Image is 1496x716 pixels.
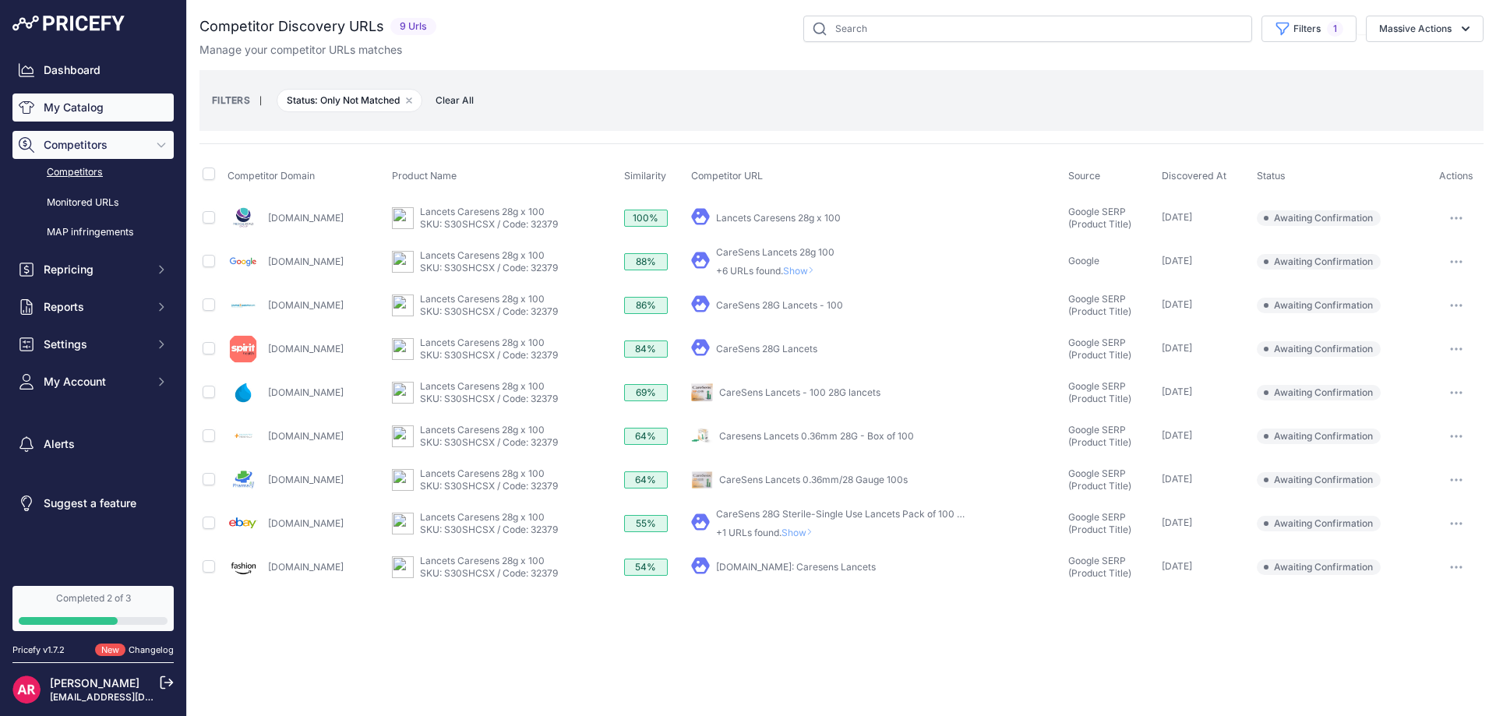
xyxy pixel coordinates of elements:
[420,480,558,492] a: SKU: S30SHCSX / Code: 32379
[716,508,971,520] a: CareSens 28G Sterile-Single Use Lancets Pack of 100 X 2
[1068,380,1131,404] span: Google SERP (Product Title)
[268,430,344,442] a: [DOMAIN_NAME]
[268,561,344,573] a: [DOMAIN_NAME]
[12,159,174,186] a: Competitors
[1162,211,1192,223] span: [DATE]
[268,386,344,398] a: [DOMAIN_NAME]
[803,16,1252,42] input: Search
[268,256,344,267] a: [DOMAIN_NAME]
[1162,517,1192,528] span: [DATE]
[716,246,834,258] a: CareSens Lancets 28g 100
[624,170,666,182] span: Similarity
[1257,516,1381,531] span: Awaiting Confirmation
[50,691,213,703] a: [EMAIL_ADDRESS][DOMAIN_NAME]
[783,265,820,277] span: Show
[44,374,146,390] span: My Account
[716,527,965,539] p: +1 URLs found.
[1068,293,1131,317] span: Google SERP (Product Title)
[1257,559,1381,575] span: Awaiting Confirmation
[390,18,436,36] span: 9 Urls
[12,56,174,84] a: Dashboard
[44,137,146,153] span: Competitors
[420,293,545,305] a: Lancets Caresens 28g x 100
[624,559,668,576] div: 54%
[1439,170,1473,182] span: Actions
[420,424,545,436] a: Lancets Caresens 28g x 100
[1162,298,1192,310] span: [DATE]
[1162,255,1192,266] span: [DATE]
[1257,254,1381,270] span: Awaiting Confirmation
[691,170,763,182] span: Competitor URL
[782,527,819,538] span: Show
[1068,424,1131,448] span: Google SERP (Product Title)
[1068,555,1131,579] span: Google SERP (Product Title)
[199,42,402,58] p: Manage your competitor URLs matches
[420,555,545,566] a: Lancets Caresens 28g x 100
[420,349,558,361] a: SKU: S30SHCSX / Code: 32379
[624,428,668,445] div: 64%
[1162,473,1192,485] span: [DATE]
[12,293,174,321] button: Reports
[12,93,174,122] a: My Catalog
[624,471,668,489] div: 64%
[268,517,344,529] a: [DOMAIN_NAME]
[420,249,545,261] a: Lancets Caresens 28g x 100
[420,262,558,273] a: SKU: S30SHCSX / Code: 32379
[420,305,558,317] a: SKU: S30SHCSX / Code: 32379
[624,210,668,227] div: 100%
[719,386,880,398] a: CareSens Lancets - 100 28G lancets
[44,262,146,277] span: Repricing
[1257,472,1381,488] span: Awaiting Confirmation
[1257,429,1381,444] span: Awaiting Confirmation
[277,89,422,112] span: Status: Only Not Matched
[420,511,545,523] a: Lancets Caresens 28g x 100
[212,94,250,106] small: FILTERS
[12,219,174,246] a: MAP infringements
[420,524,558,535] a: SKU: S30SHCSX / Code: 32379
[719,430,914,442] a: Caresens Lancets 0.36mm 28G - Box of 100
[268,343,344,354] a: [DOMAIN_NAME]
[1162,386,1192,397] span: [DATE]
[624,297,668,314] div: 86%
[228,170,315,182] span: Competitor Domain
[1257,298,1381,313] span: Awaiting Confirmation
[428,93,482,108] button: Clear All
[1068,511,1131,535] span: Google SERP (Product Title)
[420,206,545,217] a: Lancets Caresens 28g x 100
[719,474,908,485] a: CareSens Lancets 0.36mm/28 Gauge 100s
[12,368,174,396] button: My Account
[1327,21,1343,37] span: 1
[44,299,146,315] span: Reports
[1068,170,1100,182] span: Source
[624,384,668,401] div: 69%
[95,644,125,657] span: New
[1257,385,1381,400] span: Awaiting Confirmation
[44,337,146,352] span: Settings
[420,393,558,404] a: SKU: S30SHCSX / Code: 32379
[624,253,668,270] div: 88%
[420,337,545,348] a: Lancets Caresens 28g x 100
[420,467,545,479] a: Lancets Caresens 28g x 100
[12,644,65,657] div: Pricefy v1.7.2
[1068,255,1099,266] span: Google
[392,170,457,182] span: Product Name
[420,218,558,230] a: SKU: S30SHCSX / Code: 32379
[12,330,174,358] button: Settings
[199,16,384,37] h2: Competitor Discovery URLs
[716,299,843,311] a: CareSens 28G Lancets - 100
[1366,16,1484,42] button: Massive Actions
[1068,337,1131,361] span: Google SERP (Product Title)
[268,474,344,485] a: [DOMAIN_NAME]
[12,56,174,567] nav: Sidebar
[624,515,668,532] div: 55%
[1257,210,1381,226] span: Awaiting Confirmation
[12,16,125,31] img: Pricefy Logo
[12,256,174,284] button: Repricing
[12,189,174,217] a: Monitored URLs
[50,676,139,690] a: [PERSON_NAME]
[1261,16,1357,42] button: Filters1
[1162,170,1226,182] span: Discovered At
[716,343,817,354] a: CareSens 28G Lancets
[1257,170,1286,182] span: Status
